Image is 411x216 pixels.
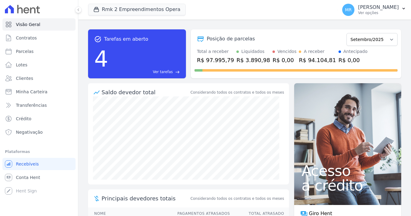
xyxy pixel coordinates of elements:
[16,174,40,181] span: Conta Hent
[2,32,76,44] a: Contratos
[191,196,284,201] span: Considerando todos os contratos e todos os meses
[2,171,76,184] a: Conta Hent
[339,56,368,64] div: R$ 0,00
[277,48,296,55] div: Vencidos
[2,59,76,71] a: Lotes
[16,89,47,95] span: Minha Carteira
[2,158,76,170] a: Recebíveis
[102,88,189,96] div: Saldo devedor total
[207,35,255,43] div: Posição de parcelas
[2,72,76,84] a: Clientes
[16,129,43,135] span: Negativação
[2,86,76,98] a: Minha Carteira
[302,163,394,178] span: Acesso
[358,10,399,15] p: Ver opções
[197,48,234,55] div: Total a receber
[16,75,33,81] span: Clientes
[94,35,102,43] span: task_alt
[358,4,399,10] p: [PERSON_NAME]
[153,69,173,75] span: Ver tarefas
[94,43,108,75] div: 4
[175,70,180,74] span: east
[272,56,296,64] div: R$ 0,00
[16,21,40,28] span: Visão Geral
[16,102,47,108] span: Transferências
[102,194,189,203] span: Principais devedores totais
[16,62,28,68] span: Lotes
[299,56,336,64] div: R$ 94.104,81
[16,116,31,122] span: Crédito
[337,1,411,18] button: MR [PERSON_NAME] Ver opções
[343,48,368,55] div: Antecipado
[241,48,265,55] div: Liquidados
[345,8,352,12] span: MR
[2,99,76,111] a: Transferências
[88,4,186,15] button: Rmk 2 Empreendimentos Opera
[5,148,73,155] div: Plataformas
[2,126,76,138] a: Negativação
[197,56,234,64] div: R$ 97.995,79
[302,178,394,193] span: a crédito
[16,161,39,167] span: Recebíveis
[2,18,76,31] a: Visão Geral
[236,56,270,64] div: R$ 3.890,98
[191,90,284,95] div: Considerando todos os contratos e todos os meses
[16,35,37,41] span: Contratos
[16,48,34,54] span: Parcelas
[2,45,76,58] a: Parcelas
[304,48,324,55] div: A receber
[111,69,180,75] a: Ver tarefas east
[104,35,148,43] span: Tarefas em aberto
[2,113,76,125] a: Crédito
